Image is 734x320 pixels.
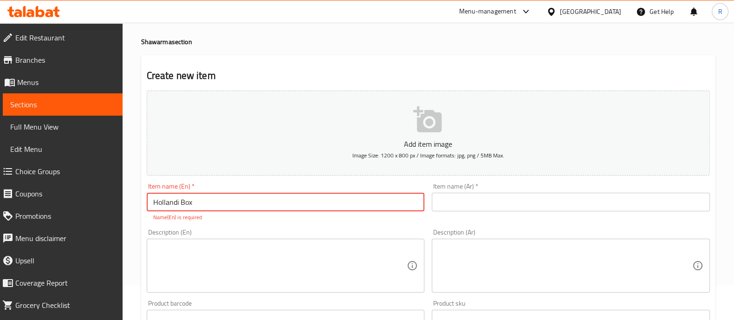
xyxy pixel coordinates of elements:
span: Promotions [15,210,115,222]
div: Menu-management [459,6,516,17]
span: Edit Restaurant [15,32,115,43]
span: Grocery Checklist [15,300,115,311]
span: Coupons [15,188,115,199]
span: Image Size: 1200 x 800 px / Image formats: jpg, png / 5MB Max. [352,150,504,161]
h4: Shawarma section [141,37,715,46]
span: Coverage Report [15,277,115,288]
a: Sections [3,93,123,116]
span: R [718,7,722,17]
input: Enter name Ar [432,193,710,211]
span: Edit Menu [10,144,115,155]
p: Name(En) is required [153,213,418,222]
input: Enter name En [147,193,425,211]
span: Full Menu View [10,121,115,132]
span: Upsell [15,255,115,266]
span: Menu disclaimer [15,233,115,244]
span: Branches [15,54,115,65]
span: Sections [10,99,115,110]
h2: Create new item [147,69,710,83]
p: Add item image [161,138,695,150]
a: Edit Menu [3,138,123,160]
span: Choice Groups [15,166,115,177]
button: Add item imageImage Size: 1200 x 800 px / Image formats: jpg, png / 5MB Max. [147,91,710,176]
div: [GEOGRAPHIC_DATA] [560,7,621,17]
a: Full Menu View [3,116,123,138]
span: Menus [17,77,115,88]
